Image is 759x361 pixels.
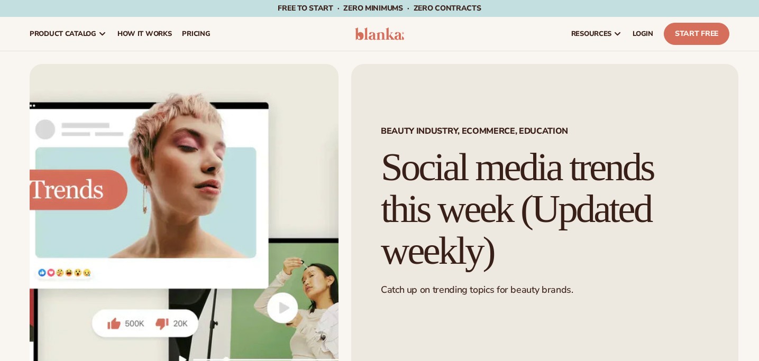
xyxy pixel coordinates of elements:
h1: Social media trends this week (Updated weekly) [381,146,709,271]
span: LOGIN [633,30,653,38]
span: How It Works [117,30,172,38]
a: resources [566,17,627,51]
a: Start Free [664,23,729,45]
span: resources [571,30,611,38]
a: product catalog [24,17,112,51]
span: pricing [182,30,210,38]
a: pricing [177,17,215,51]
a: How It Works [112,17,177,51]
span: Free to start · ZERO minimums · ZERO contracts [278,3,481,13]
a: LOGIN [627,17,659,51]
span: product catalog [30,30,96,38]
img: logo [355,27,405,40]
span: Beauty Industry, Ecommerce, Education [381,127,709,135]
span: Catch up on trending topics for beauty brands. [381,283,573,296]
